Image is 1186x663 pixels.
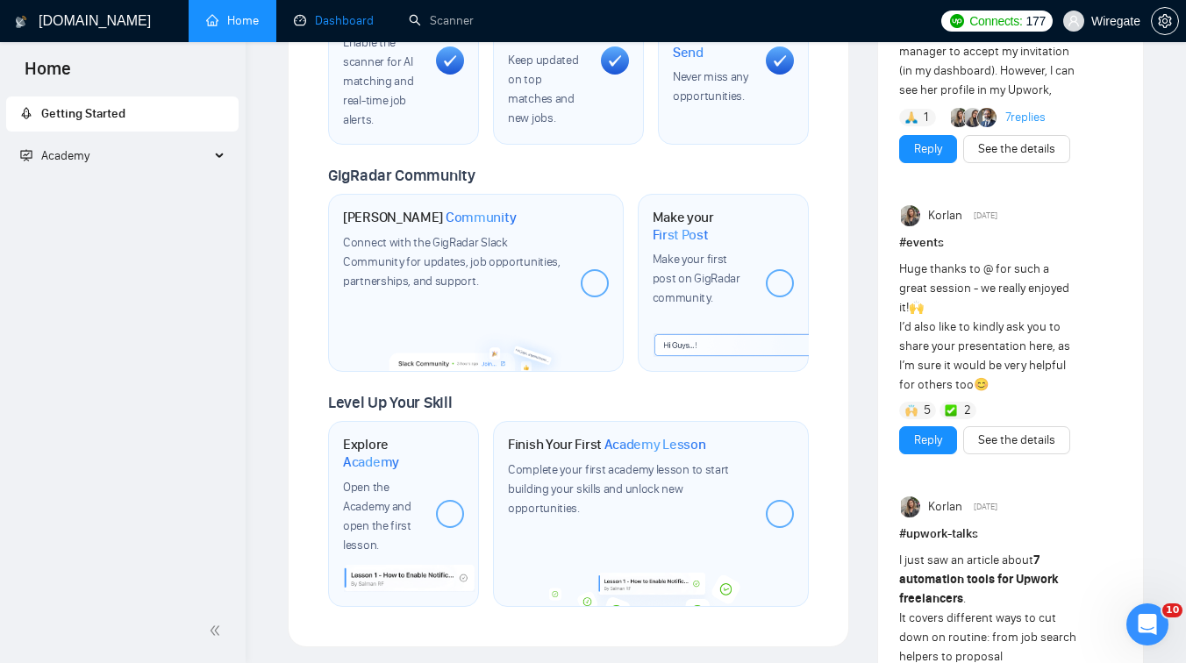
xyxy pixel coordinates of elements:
[409,13,474,28] a: searchScanner
[389,329,565,371] img: slackcommunity-bg.png
[924,402,931,419] span: 5
[945,404,957,417] img: ✅
[343,235,561,289] span: Connect with the GigRadar Slack Community for updates, job opportunities, partnerships, and support.
[343,209,517,226] h1: [PERSON_NAME]
[328,166,475,185] span: GigRadar Community
[899,233,1122,253] h1: # events
[901,496,922,517] img: Korlan
[974,208,997,224] span: [DATE]
[1162,603,1182,617] span: 10
[924,109,928,126] span: 1
[963,135,1070,163] button: See the details
[1152,14,1178,28] span: setting
[978,431,1055,450] a: See the details
[653,209,753,243] h1: Make your
[914,431,942,450] a: Reply
[209,622,226,639] span: double-left
[899,260,1077,395] div: Huge thanks to @ for such a great session - we really enjoyed it! I’d also like to kindly ask you...
[1151,14,1179,28] a: setting
[899,426,957,454] button: Reply
[508,462,729,516] span: Complete your first academy lesson to start building your skills and unlock new opportunities.
[343,480,411,552] span: Open the Academy and open the first lesson.
[1151,7,1179,35] button: setting
[928,497,962,517] span: Korlan
[508,436,705,453] h1: Finish Your First
[974,377,989,392] span: 😊
[343,453,399,471] span: Academy
[914,139,942,159] a: Reply
[206,13,259,28] a: homeHome
[978,139,1055,159] a: See the details
[20,107,32,119] span: rocket
[15,8,27,36] img: logo
[41,148,89,163] span: Academy
[653,226,709,244] span: First Post
[542,573,762,605] img: academy-bg.png
[928,206,962,225] span: Korlan
[951,108,970,127] img: Korlan
[343,35,413,127] span: Enable the scanner for AI matching and real-time job alerts.
[604,436,706,453] span: Academy Lesson
[446,209,517,226] span: Community
[328,393,452,412] span: Level Up Your Skill
[6,96,239,132] li: Getting Started
[1068,15,1080,27] span: user
[294,13,374,28] a: dashboardDashboard
[950,14,964,28] img: upwork-logo.png
[969,11,1022,31] span: Connects:
[974,499,997,515] span: [DATE]
[963,426,1070,454] button: See the details
[653,252,740,305] span: Make your first post on GigRadar community.
[899,524,1122,544] h1: # upwork-talks
[508,53,578,125] span: Keep updated on top matches and new jobs.
[899,552,1059,606] strong: 7 automation tools for Upwork freelancers
[905,404,918,417] img: 🙌
[899,23,1077,100] div: Hi! Still waiting for the business manager to accept my invitation (in my dashboard). However, I ...
[20,149,32,161] span: fund-projection-screen
[899,135,957,163] button: Reply
[343,436,422,470] h1: Explore
[909,300,924,315] span: 🙌
[673,69,748,103] span: Never miss any opportunities.
[20,148,89,163] span: Academy
[1005,109,1046,126] a: 7replies
[41,106,125,121] span: Getting Started
[964,402,971,419] span: 2
[979,108,998,127] img: Givi Jorjadze
[1126,603,1168,645] iframe: Intercom live chat
[11,56,85,93] span: Home
[905,111,918,124] img: 🙏
[965,108,984,127] img: Mariia Heshka
[1026,11,1046,31] span: 177
[901,205,922,226] img: Korlan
